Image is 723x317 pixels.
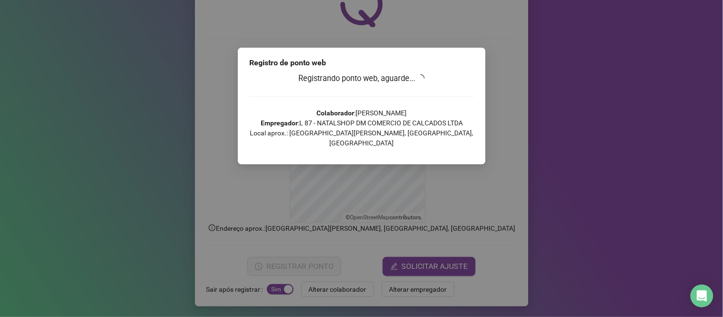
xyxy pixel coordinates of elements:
[691,285,713,307] div: Open Intercom Messenger
[416,73,426,83] span: loading
[249,108,474,148] p: : [PERSON_NAME] : L 87 - NATALSHOP DM COMERCIO DE CALCADOS LTDA Local aprox.: [GEOGRAPHIC_DATA][P...
[316,109,354,117] strong: Colaborador
[261,119,298,127] strong: Empregador
[249,57,474,69] div: Registro de ponto web
[249,72,474,85] h3: Registrando ponto web, aguarde...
